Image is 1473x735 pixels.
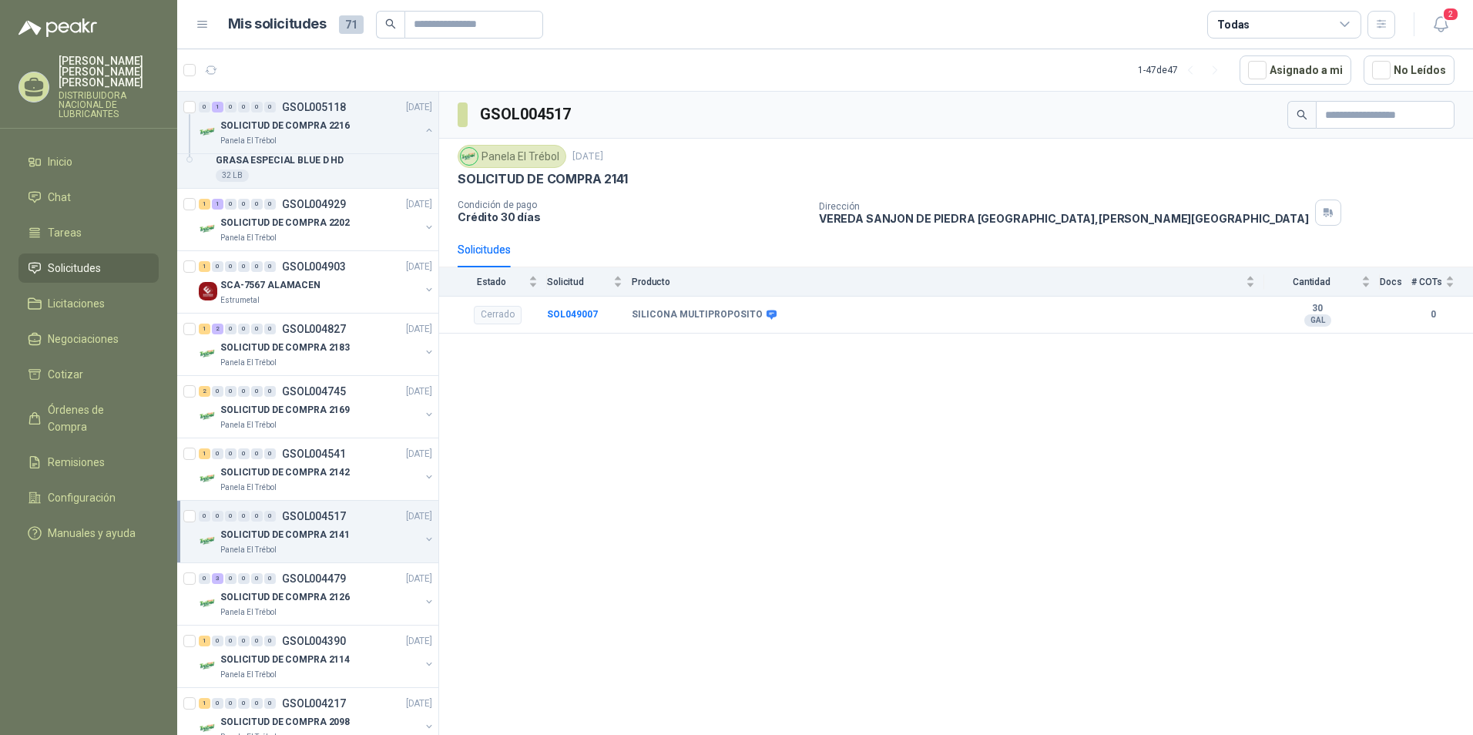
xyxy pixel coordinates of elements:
[1411,267,1473,296] th: # COTs
[199,320,435,369] a: 1 2 0 0 0 0 GSOL004827[DATE] Company LogoSOLICITUD DE COMPRA 2183Panela El Trébol
[18,218,159,247] a: Tareas
[48,366,83,383] span: Cotizar
[18,448,159,477] a: Remisiones
[220,653,350,667] p: SOLICITUD DE COMPRA 2114
[406,100,432,115] p: [DATE]
[225,386,237,397] div: 0
[225,324,237,334] div: 0
[48,260,101,277] span: Solicitudes
[199,656,217,675] img: Company Logo
[18,519,159,548] a: Manuales y ayuda
[199,261,210,272] div: 1
[264,261,276,272] div: 0
[212,102,223,112] div: 1
[282,199,346,210] p: GSOL004929
[199,199,210,210] div: 1
[282,102,346,112] p: GSOL005118
[264,199,276,210] div: 0
[458,145,566,168] div: Panela El Trébol
[199,636,210,646] div: 1
[48,189,71,206] span: Chat
[199,507,435,556] a: 0 0 0 0 0 0 GSOL004517[DATE] Company LogoSOLICITUD DE COMPRA 2141Panela El Trébol
[18,183,159,212] a: Chat
[251,698,263,709] div: 0
[48,331,119,347] span: Negociaciones
[264,102,276,112] div: 0
[238,199,250,210] div: 0
[199,469,217,488] img: Company Logo
[458,277,525,287] span: Estado
[18,360,159,389] a: Cotizar
[282,448,346,459] p: GSOL004541
[220,419,277,431] p: Panela El Trébol
[212,636,223,646] div: 0
[212,261,223,272] div: 0
[632,267,1264,296] th: Producto
[48,295,105,312] span: Licitaciones
[199,448,210,459] div: 1
[251,324,263,334] div: 0
[228,13,327,35] h1: Mis solicitudes
[339,15,364,34] span: 71
[406,572,432,586] p: [DATE]
[220,341,350,355] p: SOLICITUD DE COMPRA 2183
[220,715,350,730] p: SOLICITUD DE COMPRA 2098
[199,195,435,244] a: 1 1 0 0 0 0 GSOL004929[DATE] Company LogoSOLICITUD DE COMPRA 2202Panela El Trébol
[199,220,217,238] img: Company Logo
[199,344,217,363] img: Company Logo
[225,102,237,112] div: 0
[264,448,276,459] div: 0
[251,102,263,112] div: 0
[199,532,217,550] img: Company Logo
[458,200,807,210] p: Condición de pago
[406,509,432,524] p: [DATE]
[220,528,350,542] p: SOLICITUD DE COMPRA 2141
[212,511,223,522] div: 0
[458,210,807,223] p: Crédito 30 días
[225,448,237,459] div: 0
[238,386,250,397] div: 0
[1411,307,1455,322] b: 0
[458,171,628,187] p: SOLICITUD DE COMPRA 2141
[220,482,277,494] p: Panela El Trébol
[264,573,276,584] div: 0
[18,483,159,512] a: Configuración
[59,91,159,119] p: DISTRIBUIDORA NACIONAL DE LUBRICANTES
[199,282,217,300] img: Company Logo
[225,199,237,210] div: 0
[18,147,159,176] a: Inicio
[251,448,263,459] div: 0
[251,199,263,210] div: 0
[264,511,276,522] div: 0
[480,102,573,126] h3: GSOL004517
[212,448,223,459] div: 0
[547,267,632,296] th: Solicitud
[251,386,263,397] div: 0
[238,636,250,646] div: 0
[1427,11,1455,39] button: 2
[220,216,350,230] p: SOLICITUD DE COMPRA 2202
[406,322,432,337] p: [DATE]
[1411,277,1442,287] span: # COTs
[177,126,438,189] a: Por adjudicarSOL053307GRASA ESPECIAL BLUE D HD32 LB
[220,403,350,418] p: SOLICITUD DE COMPRA 2169
[406,384,432,399] p: [DATE]
[1380,267,1411,296] th: Docs
[572,149,603,164] p: [DATE]
[632,309,763,321] b: SILICONA MULTIPROPOSITO
[220,544,277,556] p: Panela El Trébol
[220,278,320,293] p: SCA-7567 ALAMACEN
[238,511,250,522] div: 0
[18,395,159,441] a: Órdenes de Compra
[225,636,237,646] div: 0
[220,294,260,307] p: Estrumetal
[48,401,144,435] span: Órdenes de Compra
[547,309,598,320] a: SOL049007
[819,201,1309,212] p: Dirección
[439,267,547,296] th: Estado
[48,489,116,506] span: Configuración
[216,169,249,182] div: 32 LB
[199,257,435,307] a: 1 0 0 0 0 0 GSOL004903[DATE] Company LogoSCA-7567 ALAMACENEstrumetal
[220,119,350,133] p: SOLICITUD DE COMPRA 2216
[1304,314,1331,327] div: GAL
